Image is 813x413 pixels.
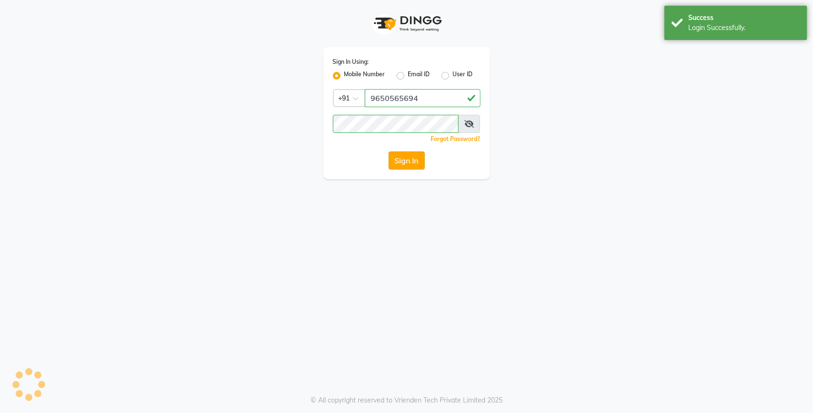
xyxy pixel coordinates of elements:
input: Username [333,115,459,133]
button: Sign In [389,151,425,170]
div: Login Successfully. [688,23,800,33]
label: Mobile Number [344,70,385,81]
img: logo1.svg [369,10,445,38]
div: Success [688,13,800,23]
label: Email ID [408,70,430,81]
a: Forgot Password? [431,135,481,142]
label: Sign In Using: [333,58,369,66]
label: User ID [453,70,473,81]
input: Username [365,89,481,107]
